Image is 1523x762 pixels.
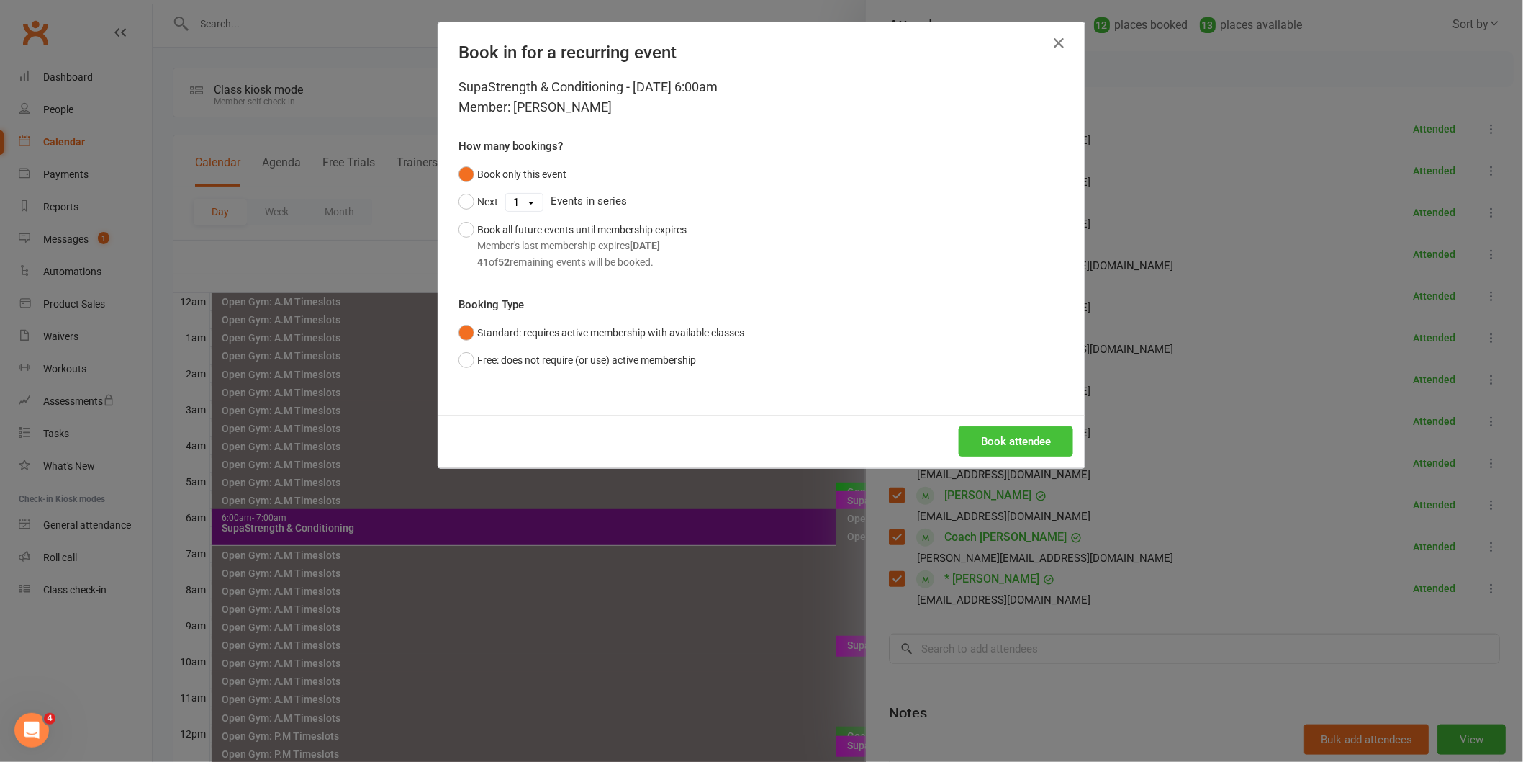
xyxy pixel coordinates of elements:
span: 4 [44,713,55,725]
button: Close [1047,32,1070,55]
button: Next [458,188,498,215]
label: Booking Type [458,296,524,313]
strong: 41 [477,256,489,268]
div: Events in series [458,188,1065,215]
div: Book all future events until membership expires [477,222,687,270]
div: of remaining events will be booked. [477,254,687,270]
h4: Book in for a recurring event [458,42,1065,63]
strong: [DATE] [630,240,660,251]
button: Free: does not require (or use) active membership [458,346,696,374]
iframe: Intercom live chat [14,713,49,748]
strong: 52 [498,256,510,268]
button: Book attendee [959,426,1073,457]
div: Member's last membership expires [477,238,687,254]
div: SupaStrength & Conditioning - [DATE] 6:00am Member: [PERSON_NAME] [458,77,1065,117]
button: Standard: requires active membership with available classes [458,319,744,346]
label: How many bookings? [458,138,563,155]
button: Book all future events until membership expiresMember's last membership expires[DATE]41of52remain... [458,216,687,276]
button: Book only this event [458,161,566,188]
